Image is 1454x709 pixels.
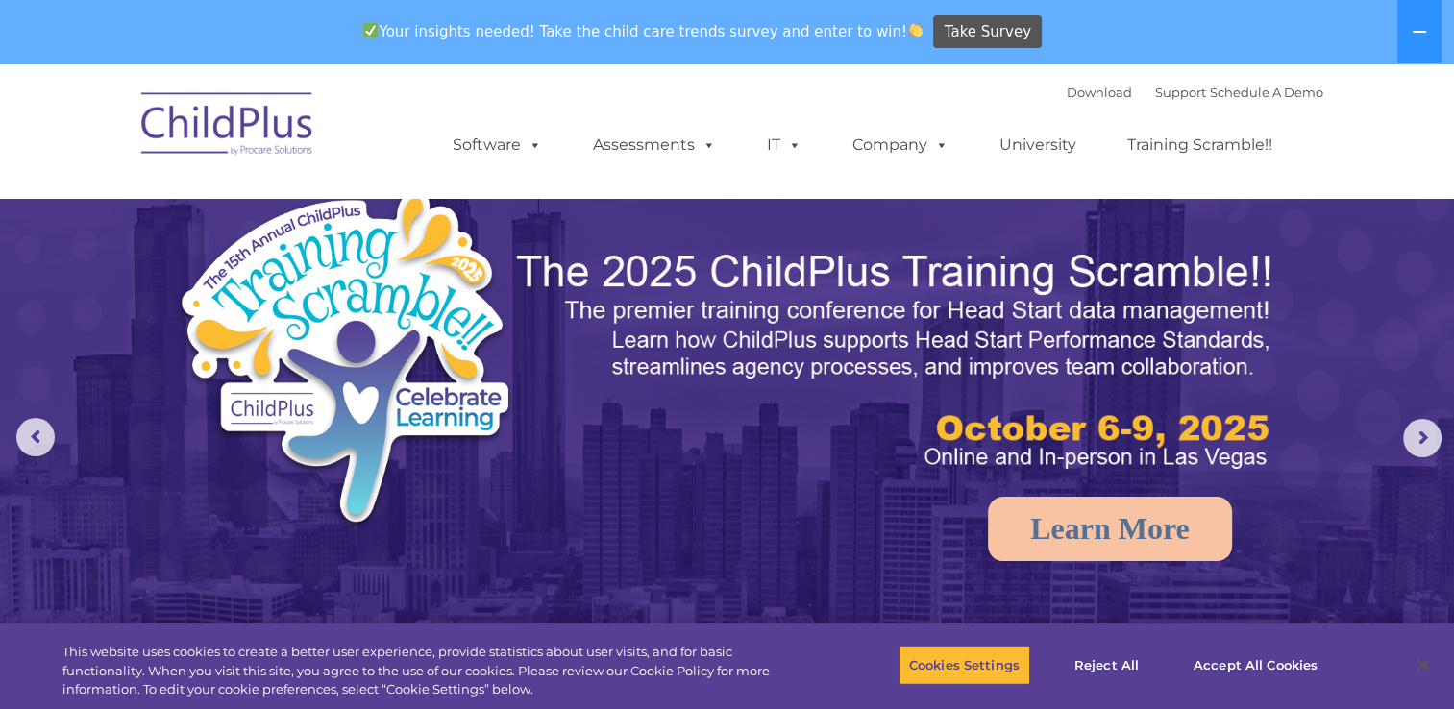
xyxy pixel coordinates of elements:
[980,126,1096,164] a: University
[1047,645,1167,685] button: Reject All
[574,126,735,164] a: Assessments
[267,127,326,141] span: Last name
[1067,85,1323,100] font: |
[748,126,821,164] a: IT
[433,126,561,164] a: Software
[267,206,349,220] span: Phone number
[988,497,1232,561] a: Learn More
[356,12,931,50] span: Your insights needed! Take the child care trends survey and enter to win!
[62,643,800,699] div: This website uses cookies to create a better user experience, provide statistics about user visit...
[908,23,923,37] img: 👏
[1155,85,1206,100] a: Support
[132,79,324,175] img: ChildPlus by Procare Solutions
[363,23,378,37] img: ✅
[1183,645,1328,685] button: Accept All Cookies
[1402,644,1444,686] button: Close
[1210,85,1323,100] a: Schedule A Demo
[1108,126,1292,164] a: Training Scramble!!
[945,15,1031,49] span: Take Survey
[1067,85,1132,100] a: Download
[899,645,1030,685] button: Cookies Settings
[933,15,1042,49] a: Take Survey
[833,126,968,164] a: Company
